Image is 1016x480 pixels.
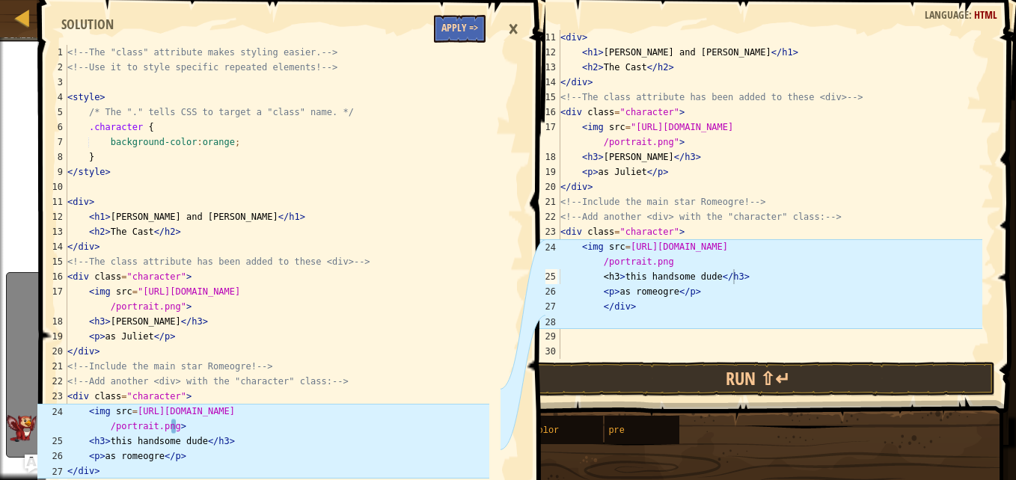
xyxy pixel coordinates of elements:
[54,15,121,34] div: Solution
[37,449,67,464] div: 26
[37,60,67,75] div: 2
[530,179,560,194] div: 20
[530,299,560,314] div: 27
[974,7,997,22] span: HTML
[37,239,67,254] div: 14
[37,135,67,150] div: 7
[25,455,43,473] button: Ask AI
[37,404,67,434] div: 24
[37,329,67,344] div: 19
[37,150,67,164] div: 8
[37,209,67,224] div: 12
[434,15,486,43] button: Apply =>
[530,60,560,75] div: 13
[530,45,560,60] div: 12
[530,284,560,299] div: 26
[37,284,67,314] div: 17
[530,120,560,150] div: 17
[37,359,67,374] div: 21
[530,75,560,90] div: 14
[37,269,67,284] div: 16
[37,374,67,389] div: 22
[37,224,67,239] div: 13
[37,314,67,329] div: 18
[501,12,526,46] div: ×
[37,75,67,90] div: 3
[37,45,67,60] div: 1
[530,30,560,45] div: 11
[7,415,37,442] img: AI
[530,209,560,224] div: 22
[37,344,67,359] div: 20
[37,164,67,179] div: 9
[969,7,974,22] span: :
[37,120,67,135] div: 6
[530,269,560,284] div: 25
[37,464,67,479] div: 27
[37,194,67,209] div: 11
[37,179,67,194] div: 10
[37,105,67,120] div: 5
[530,344,560,359] div: 30
[530,314,560,329] div: 28
[530,105,560,120] div: 16
[608,425,625,436] span: pre
[530,164,560,179] div: 19
[925,7,969,22] span: Language
[530,239,560,269] div: 24
[530,194,560,209] div: 21
[37,254,67,269] div: 15
[37,90,67,105] div: 4
[530,150,560,164] div: 18
[530,329,560,344] div: 29
[37,434,67,449] div: 25
[521,362,995,396] button: Run ⇧↵
[530,224,560,239] div: 23
[530,90,560,105] div: 15
[532,425,559,436] span: color
[37,389,67,404] div: 23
